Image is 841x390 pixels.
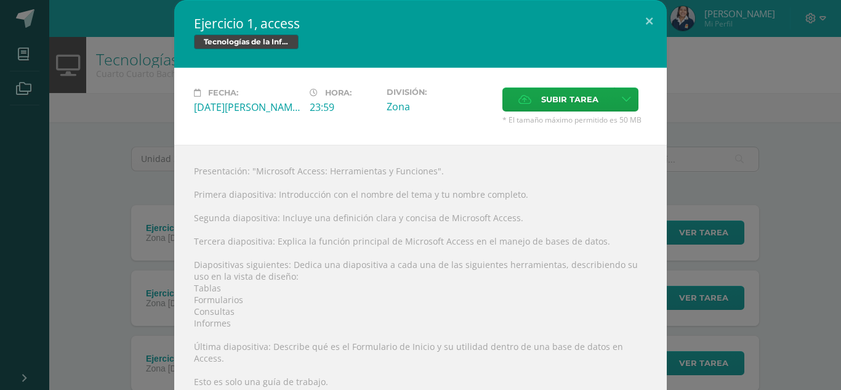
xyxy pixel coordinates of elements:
[387,87,493,97] label: División:
[208,88,238,97] span: Fecha:
[310,100,377,114] div: 23:59
[325,88,352,97] span: Hora:
[541,88,598,111] span: Subir tarea
[194,35,299,49] span: Tecnologías de la Información y la Comunicación 4
[194,15,647,32] h2: Ejercicio 1, access
[387,100,493,113] div: Zona
[502,115,647,125] span: * El tamaño máximo permitido es 50 MB
[194,100,300,114] div: [DATE][PERSON_NAME]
